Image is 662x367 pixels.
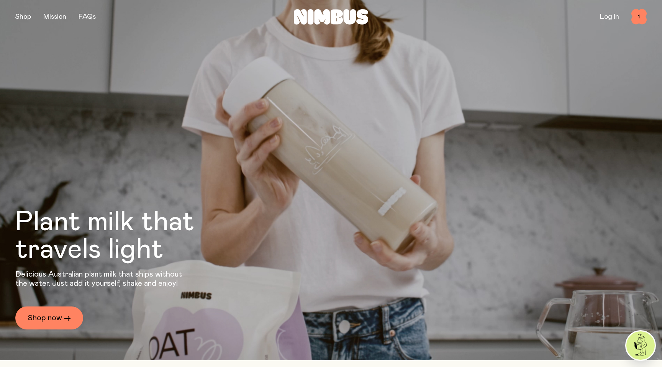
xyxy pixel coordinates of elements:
[15,208,236,264] h1: Plant milk that travels light
[15,270,187,288] p: Delicious Australian plant milk that ships without the water. Just add it yourself, shake and enjoy!
[600,13,619,20] a: Log In
[79,13,96,20] a: FAQs
[626,331,655,360] img: agent
[43,13,66,20] a: Mission
[15,306,83,329] a: Shop now →
[631,9,647,25] button: 1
